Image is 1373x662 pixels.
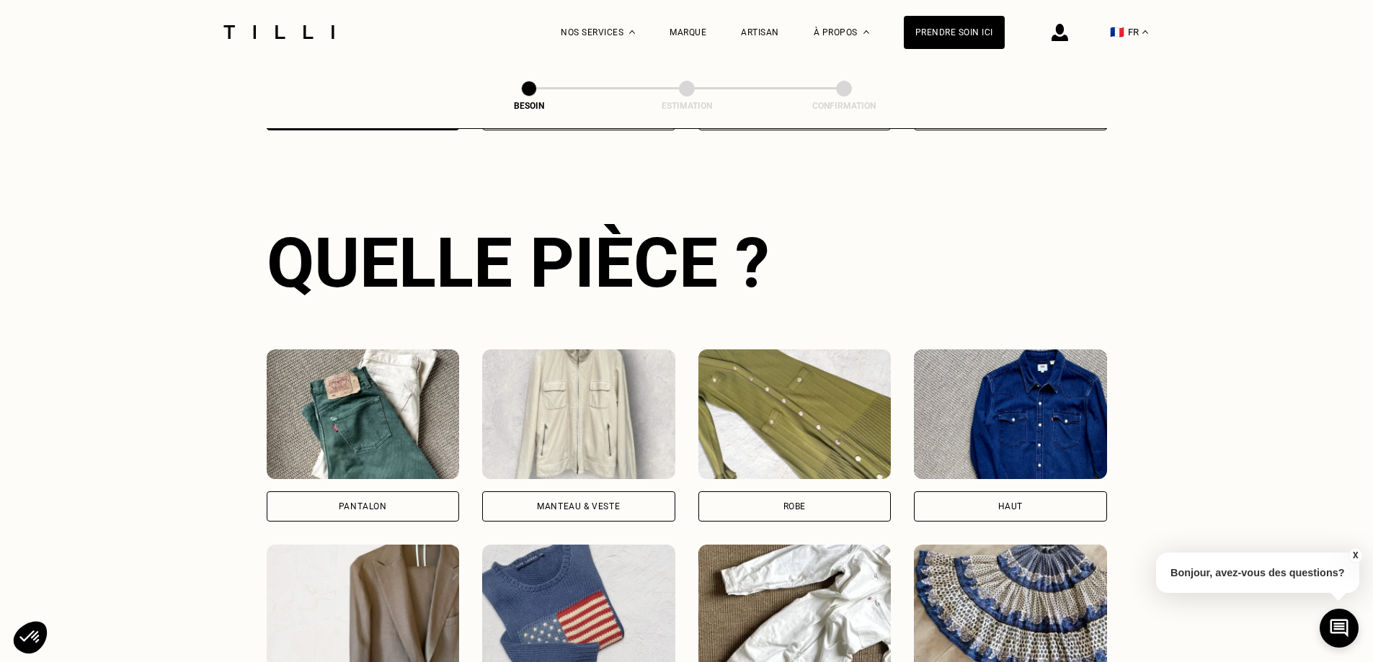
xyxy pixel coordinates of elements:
div: Besoin [457,101,601,111]
div: Estimation [615,101,759,111]
img: menu déroulant [1142,30,1148,34]
img: icône connexion [1052,24,1068,41]
img: Logo du service de couturière Tilli [218,25,339,39]
div: Manteau & Veste [537,502,620,511]
img: Menu déroulant à propos [863,30,869,34]
img: Tilli retouche votre Robe [698,349,892,479]
a: Marque [670,27,706,37]
img: Tilli retouche votre Manteau & Veste [482,349,675,479]
div: Robe [783,502,806,511]
img: Tilli retouche votre Haut [914,349,1107,479]
a: Artisan [741,27,779,37]
div: Pantalon [339,502,387,511]
img: Tilli retouche votre Pantalon [267,349,460,479]
div: Haut [998,502,1023,511]
img: Menu déroulant [629,30,635,34]
button: X [1348,547,1362,563]
p: Bonjour, avez-vous des questions? [1156,553,1359,593]
a: Prendre soin ici [904,16,1005,49]
div: Quelle pièce ? [267,223,1107,303]
div: Confirmation [772,101,916,111]
span: 🇫🇷 [1110,25,1124,39]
